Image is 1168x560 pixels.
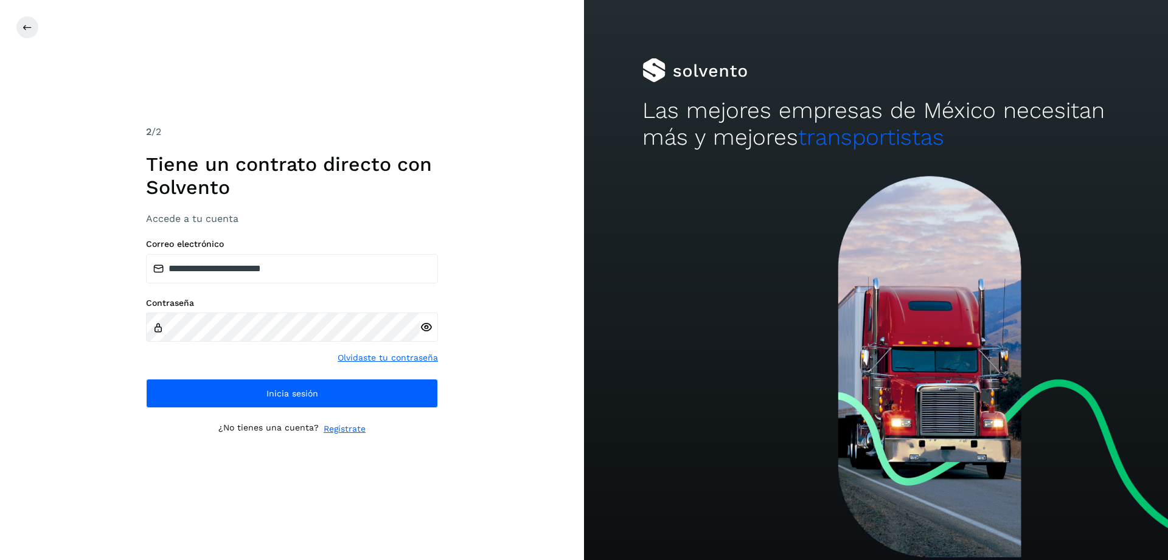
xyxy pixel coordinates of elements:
h3: Accede a tu cuenta [146,213,438,224]
span: transportistas [798,124,944,150]
a: Olvidaste tu contraseña [338,351,438,364]
label: Contraseña [146,298,438,308]
span: 2 [146,126,151,137]
h2: Las mejores empresas de México necesitan más y mejores [642,97,1110,151]
span: Inicia sesión [266,389,318,398]
h1: Tiene un contrato directo con Solvento [146,153,438,199]
div: /2 [146,125,438,139]
label: Correo electrónico [146,239,438,249]
button: Inicia sesión [146,379,438,408]
p: ¿No tienes una cuenta? [218,423,319,435]
a: Regístrate [324,423,366,435]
